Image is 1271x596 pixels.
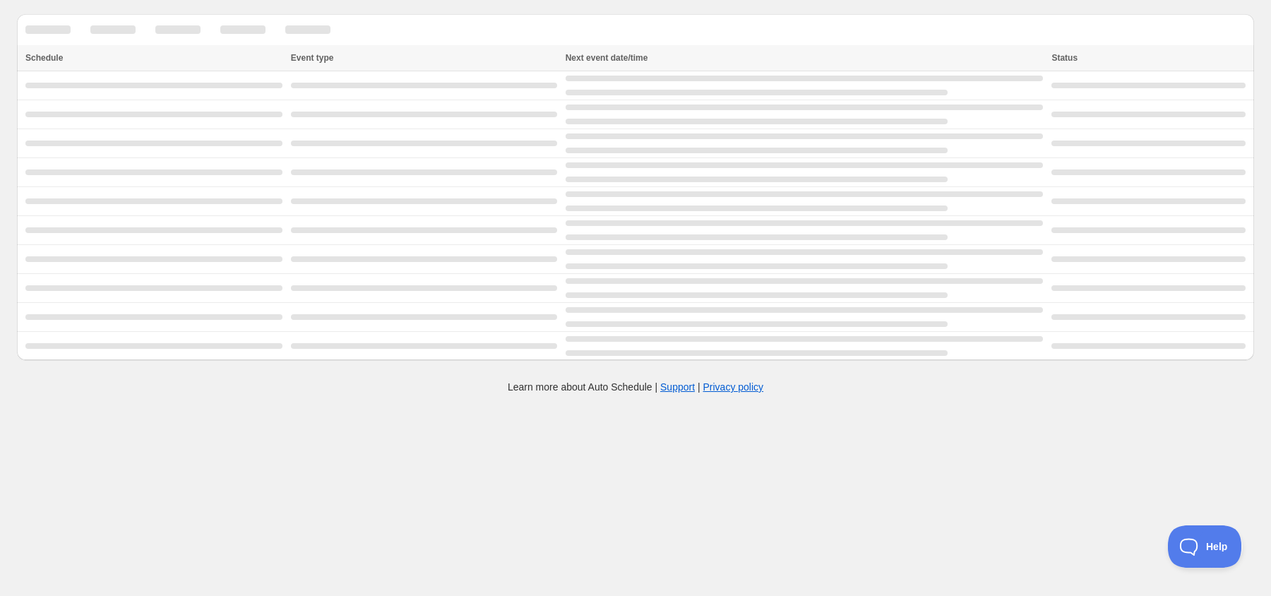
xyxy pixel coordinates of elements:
[25,53,63,63] span: Schedule
[1051,53,1078,63] span: Status
[508,380,763,394] p: Learn more about Auto Schedule | |
[1168,525,1243,568] iframe: Help Scout Beacon - Open
[566,53,648,63] span: Next event date/time
[703,381,764,393] a: Privacy policy
[660,381,695,393] a: Support
[291,53,334,63] span: Event type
